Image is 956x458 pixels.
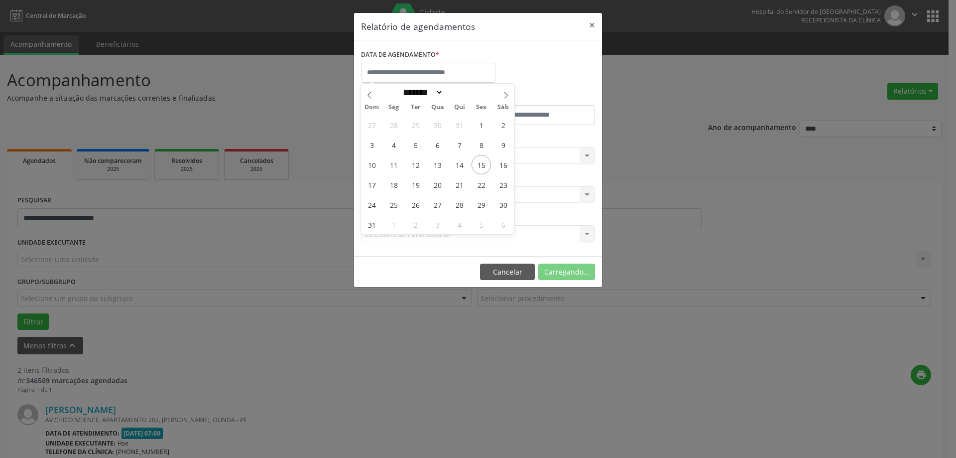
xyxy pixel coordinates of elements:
[480,264,535,281] button: Cancelar
[471,104,492,111] span: Sex
[450,195,469,214] span: Agosto 28, 2025
[384,175,403,194] span: Agosto 18, 2025
[582,13,602,37] button: Close
[493,155,513,174] span: Agosto 16, 2025
[384,215,403,234] span: Setembro 1, 2025
[361,20,475,33] h5: Relatório de agendamentos
[428,135,447,154] span: Agosto 6, 2025
[362,155,381,174] span: Agosto 10, 2025
[472,215,491,234] span: Setembro 5, 2025
[472,195,491,214] span: Agosto 29, 2025
[362,135,381,154] span: Agosto 3, 2025
[450,175,469,194] span: Agosto 21, 2025
[492,104,514,111] span: Sáb
[428,115,447,135] span: Julho 30, 2025
[428,195,447,214] span: Agosto 27, 2025
[428,155,447,174] span: Agosto 13, 2025
[428,215,447,234] span: Setembro 3, 2025
[362,195,381,214] span: Agosto 24, 2025
[406,115,425,135] span: Julho 29, 2025
[493,195,513,214] span: Agosto 30, 2025
[427,104,449,111] span: Qua
[443,87,476,98] input: Year
[449,104,471,111] span: Qui
[405,104,427,111] span: Ter
[406,135,425,154] span: Agosto 5, 2025
[472,135,491,154] span: Agosto 8, 2025
[493,135,513,154] span: Agosto 9, 2025
[493,115,513,135] span: Agosto 2, 2025
[406,175,425,194] span: Agosto 19, 2025
[472,155,491,174] span: Agosto 15, 2025
[472,115,491,135] span: Agosto 1, 2025
[538,264,595,281] button: Carregando...
[384,135,403,154] span: Agosto 4, 2025
[472,175,491,194] span: Agosto 22, 2025
[493,175,513,194] span: Agosto 23, 2025
[406,215,425,234] span: Setembro 2, 2025
[399,87,443,98] select: Month
[361,104,383,111] span: Dom
[428,175,447,194] span: Agosto 20, 2025
[450,115,469,135] span: Julho 31, 2025
[384,115,403,135] span: Julho 28, 2025
[384,195,403,214] span: Agosto 25, 2025
[480,90,595,105] label: ATÉ
[450,155,469,174] span: Agosto 14, 2025
[383,104,405,111] span: Seg
[493,215,513,234] span: Setembro 6, 2025
[406,195,425,214] span: Agosto 26, 2025
[362,115,381,135] span: Julho 27, 2025
[384,155,403,174] span: Agosto 11, 2025
[406,155,425,174] span: Agosto 12, 2025
[362,175,381,194] span: Agosto 17, 2025
[450,135,469,154] span: Agosto 7, 2025
[362,215,381,234] span: Agosto 31, 2025
[450,215,469,234] span: Setembro 4, 2025
[361,47,439,63] label: DATA DE AGENDAMENTO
